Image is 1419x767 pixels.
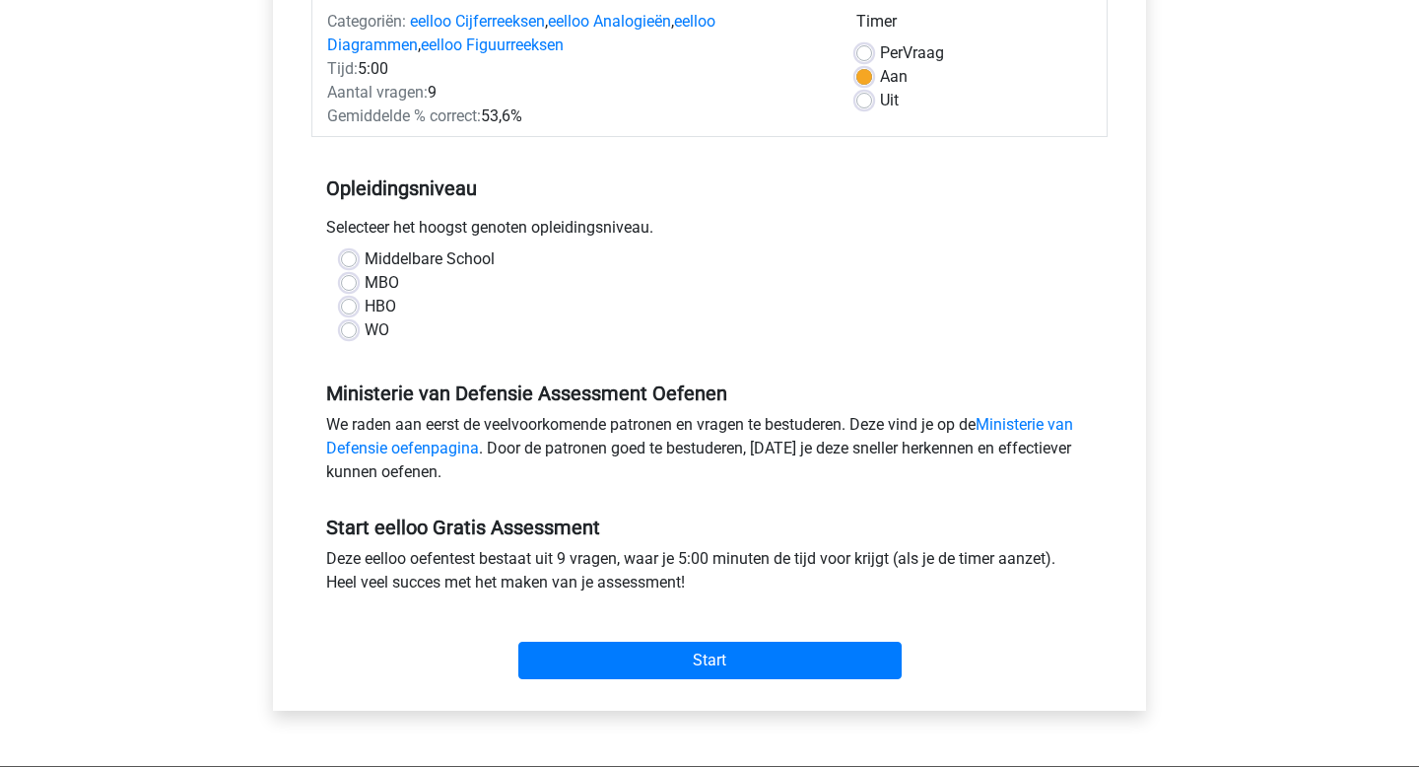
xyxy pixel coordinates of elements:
div: We raden aan eerst de veelvoorkomende patronen en vragen te bestuderen. Deze vind je op de . Door... [311,413,1108,492]
h5: Ministerie van Defensie Assessment Oefenen [326,382,1093,405]
label: Uit [880,89,899,112]
h5: Start eelloo Gratis Assessment [326,516,1093,539]
div: 53,6% [312,105,842,128]
div: Deze eelloo oefentest bestaat uit 9 vragen, waar je 5:00 minuten de tijd voor krijgt (als je de t... [311,547,1108,602]
label: Vraag [880,41,944,65]
label: MBO [365,271,399,295]
span: Categoriën: [327,12,406,31]
h5: Opleidingsniveau [326,169,1093,208]
span: Aantal vragen: [327,83,428,102]
label: Middelbare School [365,247,495,271]
div: , , , [312,10,842,57]
div: 9 [312,81,842,105]
a: eelloo Figuurreeksen [421,35,564,54]
span: Tijd: [327,59,358,78]
span: Per [880,43,903,62]
label: WO [365,318,389,342]
span: Gemiddelde % correct: [327,106,481,125]
a: eelloo Analogieën [548,12,671,31]
div: Timer [856,10,1092,41]
div: 5:00 [312,57,842,81]
div: Selecteer het hoogst genoten opleidingsniveau. [311,216,1108,247]
a: eelloo Cijferreeksen [410,12,545,31]
label: Aan [880,65,908,89]
label: HBO [365,295,396,318]
input: Start [518,642,902,679]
